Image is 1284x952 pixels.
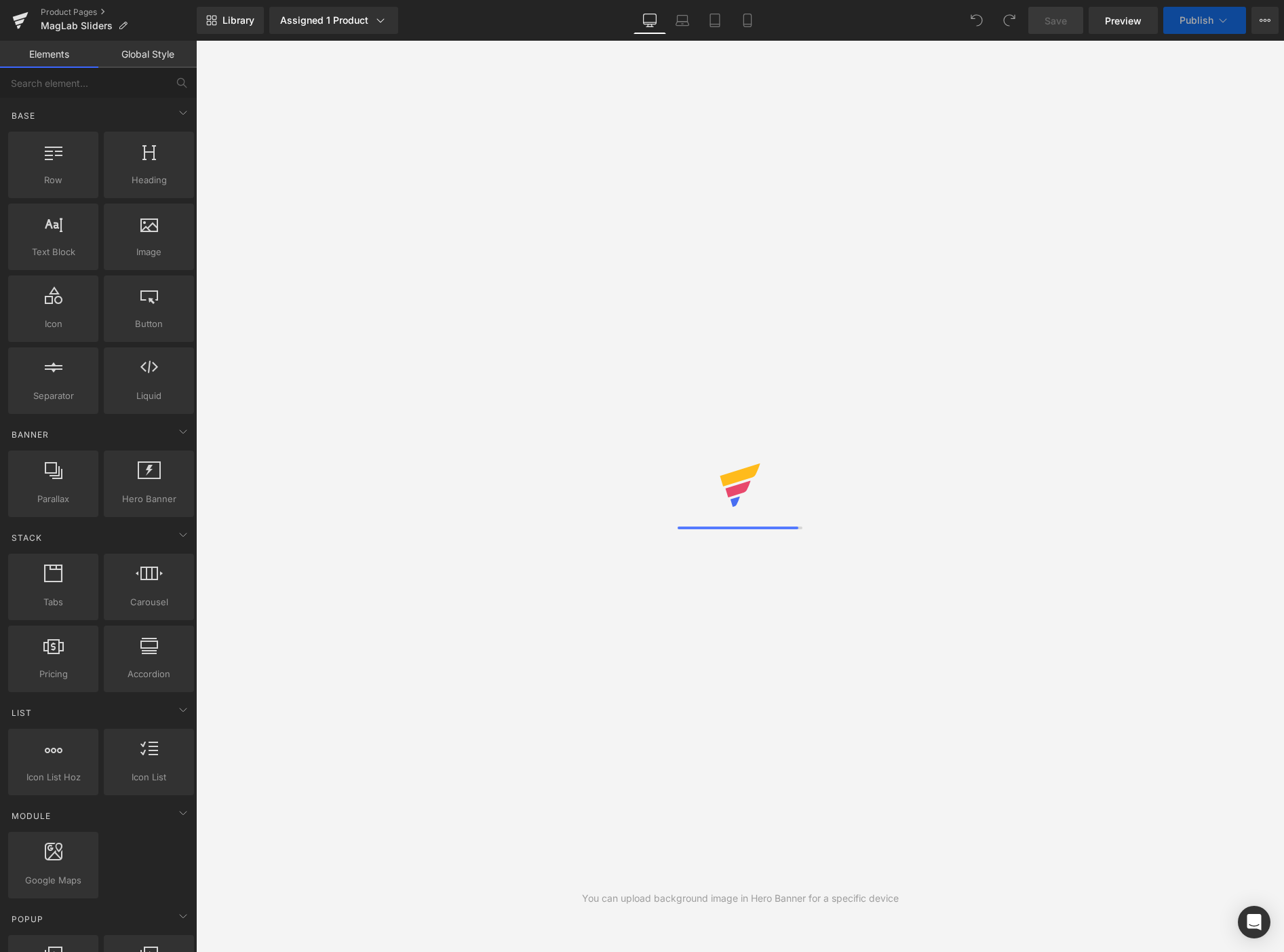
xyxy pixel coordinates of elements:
span: List [10,706,33,719]
span: Carousel [108,595,190,609]
span: Stack [10,531,43,544]
span: Icon List [108,770,190,784]
span: Google Maps [12,873,94,888]
button: More [1251,7,1279,34]
span: Button [108,317,190,331]
a: Laptop [666,7,699,34]
a: Global Style [98,41,197,68]
span: Accordion [108,667,190,681]
div: Open Intercom Messenger [1238,906,1270,938]
a: New Library [197,7,264,34]
span: Parallax [12,492,94,506]
span: Save [1045,14,1067,28]
span: Image [108,245,190,259]
span: Heading [108,173,190,187]
a: Product Pages [41,7,197,18]
span: Separator [12,389,94,403]
span: Module [10,810,52,822]
a: Tablet [699,7,731,34]
button: Redo [996,7,1023,34]
span: Banner [10,428,50,441]
span: Liquid [108,389,190,403]
span: Text Block [12,245,94,259]
a: Desktop [634,7,666,34]
span: MagLab Sliders [41,20,113,31]
div: Assigned 1 Product [280,14,387,27]
span: Popup [10,913,45,926]
span: Icon [12,317,94,331]
span: Hero Banner [108,492,190,506]
a: Mobile [731,7,764,34]
span: Library [222,14,254,26]
span: Base [10,109,37,122]
span: Tabs [12,595,94,609]
span: Preview [1105,14,1142,28]
span: Publish [1180,15,1213,26]
span: Row [12,173,94,187]
button: Undo [963,7,990,34]
button: Publish [1163,7,1246,34]
span: Pricing [12,667,94,681]
span: Icon List Hoz [12,770,94,784]
div: You can upload background image in Hero Banner for a specific device [582,891,899,906]
a: Preview [1089,7,1158,34]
